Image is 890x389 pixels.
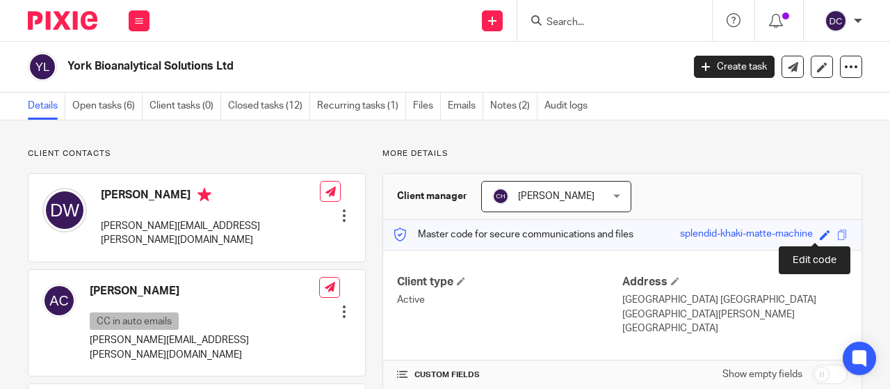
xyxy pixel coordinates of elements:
[90,312,179,330] p: CC in auto emails
[67,59,552,74] h2: York Bioanalytical Solutions Ltd
[397,293,622,307] p: Active
[382,148,862,159] p: More details
[90,333,319,362] p: [PERSON_NAME][EMAIL_ADDRESS][PERSON_NAME][DOMAIN_NAME]
[90,284,319,299] h4: [PERSON_NAME]
[28,11,97,30] img: Pixie
[722,367,802,381] label: Show empty fields
[622,321,848,335] p: [GEOGRAPHIC_DATA]
[518,191,594,201] span: [PERSON_NAME]
[42,284,76,317] img: svg%3E
[397,275,622,289] h4: Client type
[694,56,775,78] a: Create task
[28,148,366,159] p: Client contacts
[317,93,406,120] a: Recurring tasks (1)
[544,93,594,120] a: Audit logs
[101,188,320,205] h4: [PERSON_NAME]
[397,370,622,381] h4: CUSTOM FIELDS
[28,52,57,81] img: svg%3E
[622,293,848,307] p: [GEOGRAPHIC_DATA] [GEOGRAPHIC_DATA]
[680,227,813,243] div: splendid-khaki-matte-machine
[545,17,670,29] input: Search
[394,228,633,241] p: Master code for secure communications and files
[492,188,509,205] img: svg%3E
[448,93,483,120] a: Emails
[622,275,848,289] h4: Address
[825,10,847,32] img: svg%3E
[197,188,211,202] i: Primary
[72,93,143,120] a: Open tasks (6)
[42,188,87,232] img: svg%3E
[622,308,848,321] p: [GEOGRAPHIC_DATA][PERSON_NAME]
[397,189,467,203] h3: Client manager
[413,93,441,120] a: Files
[101,219,320,248] p: [PERSON_NAME][EMAIL_ADDRESS][PERSON_NAME][DOMAIN_NAME]
[149,93,221,120] a: Client tasks (0)
[490,93,537,120] a: Notes (2)
[28,93,65,120] a: Details
[228,93,310,120] a: Closed tasks (12)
